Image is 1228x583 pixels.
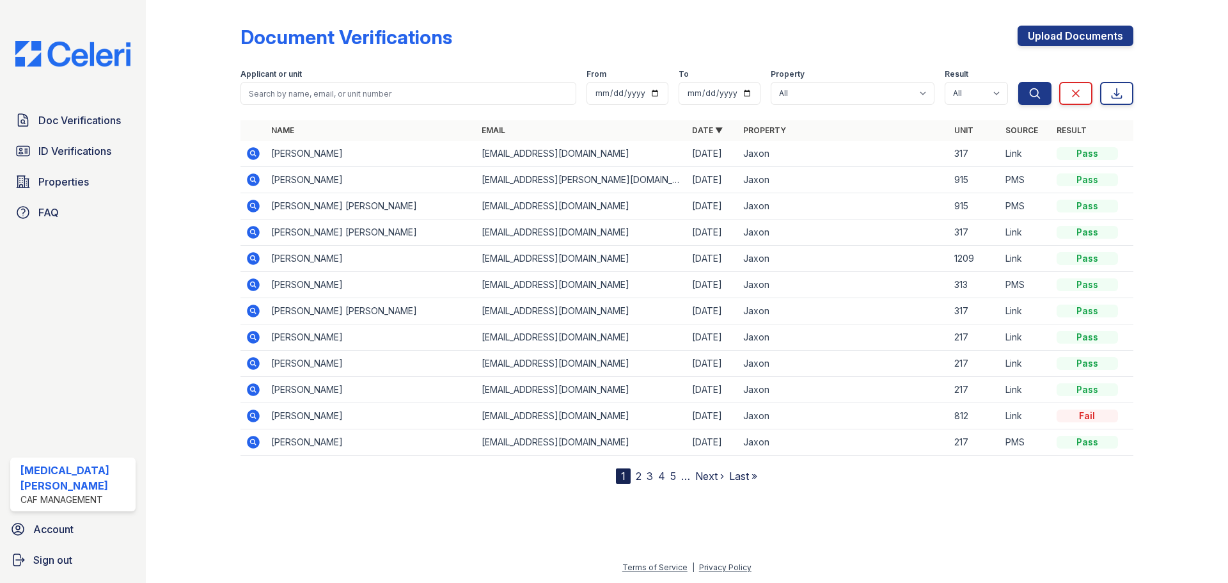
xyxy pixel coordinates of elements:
td: [EMAIL_ADDRESS][DOMAIN_NAME] [476,351,687,377]
td: 317 [949,141,1000,167]
a: Sign out [5,547,141,573]
td: [EMAIL_ADDRESS][DOMAIN_NAME] [476,298,687,324]
a: Terms of Service [622,563,688,572]
td: PMS [1000,167,1051,193]
span: Properties [38,174,89,189]
a: Source [1005,125,1038,135]
td: [DATE] [687,246,738,272]
span: Doc Verifications [38,113,121,128]
td: Jaxon [738,141,949,167]
td: [EMAIL_ADDRESS][DOMAIN_NAME] [476,220,687,246]
div: Fail [1057,410,1118,422]
td: [EMAIL_ADDRESS][DOMAIN_NAME] [476,141,687,167]
td: PMS [1000,429,1051,456]
td: Jaxon [738,220,949,246]
td: Link [1000,324,1051,351]
a: Name [271,125,294,135]
td: 1209 [949,246,1000,272]
a: 5 [670,470,676,483]
div: | [692,563,695,572]
td: Link [1000,246,1051,272]
a: ID Verifications [10,138,136,164]
div: Pass [1057,226,1118,239]
td: Jaxon [738,193,949,220]
a: 4 [658,470,665,483]
td: [EMAIL_ADDRESS][DOMAIN_NAME] [476,246,687,272]
div: Pass [1057,305,1118,317]
a: 3 [647,470,653,483]
label: From [586,69,606,79]
td: 812 [949,403,1000,429]
div: Pass [1057,147,1118,160]
td: [EMAIL_ADDRESS][PERSON_NAME][DOMAIN_NAME] [476,167,687,193]
td: Link [1000,298,1051,324]
td: [DATE] [687,429,738,456]
td: PMS [1000,193,1051,220]
td: [DATE] [687,272,738,298]
a: 2 [636,470,642,483]
a: Doc Verifications [10,108,136,133]
td: Jaxon [738,324,949,351]
td: 217 [949,429,1000,456]
td: [EMAIL_ADDRESS][DOMAIN_NAME] [476,429,687,456]
div: Document Verifications [240,26,452,49]
td: [PERSON_NAME] [PERSON_NAME] [266,298,476,324]
td: 217 [949,351,1000,377]
td: Jaxon [738,351,949,377]
td: [PERSON_NAME] [266,429,476,456]
div: CAF Management [20,493,130,506]
a: Next › [695,470,724,483]
td: [PERSON_NAME] [266,324,476,351]
td: Jaxon [738,377,949,403]
td: Link [1000,377,1051,403]
a: Privacy Policy [699,563,752,572]
div: Pass [1057,200,1118,212]
td: Jaxon [738,272,949,298]
td: Link [1000,220,1051,246]
td: Jaxon [738,246,949,272]
td: 915 [949,193,1000,220]
label: To [679,69,689,79]
div: Pass [1057,278,1118,291]
div: Pass [1057,436,1118,449]
img: CE_Logo_Blue-a8612792a0a2168367f1c8372b55b34899dd931a85d93a1a3d3e32e68fde9ad4.png [5,41,141,67]
div: Pass [1057,173,1118,186]
td: [DATE] [687,220,738,246]
td: 317 [949,220,1000,246]
a: Account [5,516,141,542]
span: Sign out [33,552,72,568]
td: 217 [949,324,1000,351]
td: [DATE] [687,377,738,403]
td: [PERSON_NAME] [PERSON_NAME] [266,193,476,220]
label: Applicant or unit [240,69,302,79]
td: Jaxon [738,403,949,429]
td: [PERSON_NAME] [266,403,476,429]
a: Date ▼ [692,125,723,135]
a: Property [743,125,786,135]
div: [MEDICAL_DATA][PERSON_NAME] [20,463,130,493]
a: Unit [954,125,973,135]
span: FAQ [38,205,59,220]
td: Link [1000,403,1051,429]
td: [DATE] [687,141,738,167]
div: Pass [1057,357,1118,370]
td: [EMAIL_ADDRESS][DOMAIN_NAME] [476,193,687,220]
label: Property [771,69,805,79]
a: Result [1057,125,1087,135]
a: Properties [10,169,136,195]
input: Search by name, email, or unit number [240,82,576,105]
td: [EMAIL_ADDRESS][DOMAIN_NAME] [476,403,687,429]
td: [PERSON_NAME] [266,272,476,298]
td: [PERSON_NAME] [266,246,476,272]
td: [EMAIL_ADDRESS][DOMAIN_NAME] [476,272,687,298]
td: 313 [949,272,1000,298]
a: FAQ [10,200,136,225]
td: Jaxon [738,298,949,324]
a: Email [482,125,505,135]
td: Jaxon [738,429,949,456]
a: Last » [729,470,757,483]
td: 915 [949,167,1000,193]
td: Jaxon [738,167,949,193]
td: Link [1000,351,1051,377]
